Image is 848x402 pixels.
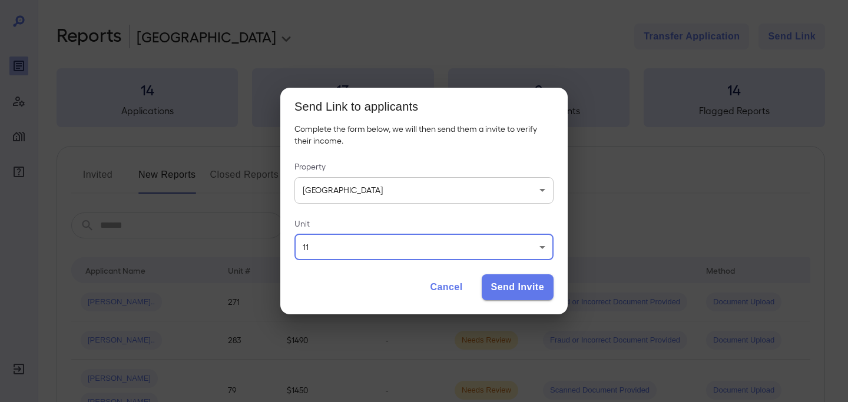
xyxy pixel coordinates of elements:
button: Cancel [420,274,472,300]
div: 11 [294,234,554,260]
div: [GEOGRAPHIC_DATA] [294,177,554,203]
button: Send Invite [482,274,554,300]
p: Complete the form below, we will then send them a invite to verify their income. [294,123,554,147]
label: Property [294,161,554,172]
h2: Send Link to applicants [280,88,568,123]
label: Unit [294,218,554,230]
